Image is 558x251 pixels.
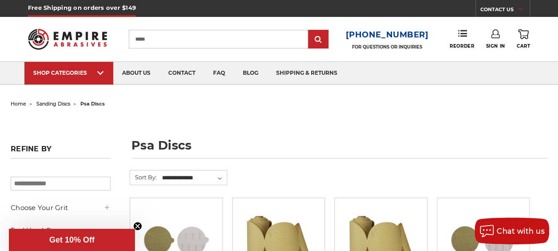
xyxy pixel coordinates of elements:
a: about us [113,62,159,85]
span: Sign In [486,43,505,49]
span: Cart [517,43,530,49]
h5: Refine by [11,145,111,158]
span: Reorder [450,43,474,49]
a: Reorder [450,29,474,49]
div: Get 10% OffClose teaser [9,229,135,251]
select: Sort By: [161,171,227,185]
button: Close teaser [133,222,142,231]
a: [PHONE_NUMBER] [346,28,429,41]
a: Cart [517,29,530,49]
a: home [11,101,26,107]
h5: Choose Your Grit [11,202,111,213]
span: Get 10% Off [49,235,95,244]
span: psa discs [80,101,105,107]
div: SHOP CATEGORIES [33,69,104,76]
span: Chat with us [497,227,545,235]
a: faq [204,62,234,85]
a: CONTACT US [480,4,530,17]
a: shipping & returns [267,62,346,85]
img: Empire Abrasives [28,24,107,55]
p: FOR QUESTIONS OR INQUIRIES [346,44,429,50]
a: sanding discs [36,101,70,107]
a: blog [234,62,267,85]
button: Chat with us [475,218,549,244]
label: Sort By: [130,170,157,184]
a: contact [159,62,204,85]
h5: Tool Used On [11,225,111,236]
input: Submit [309,31,327,49]
h1: psa discs [131,139,547,158]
